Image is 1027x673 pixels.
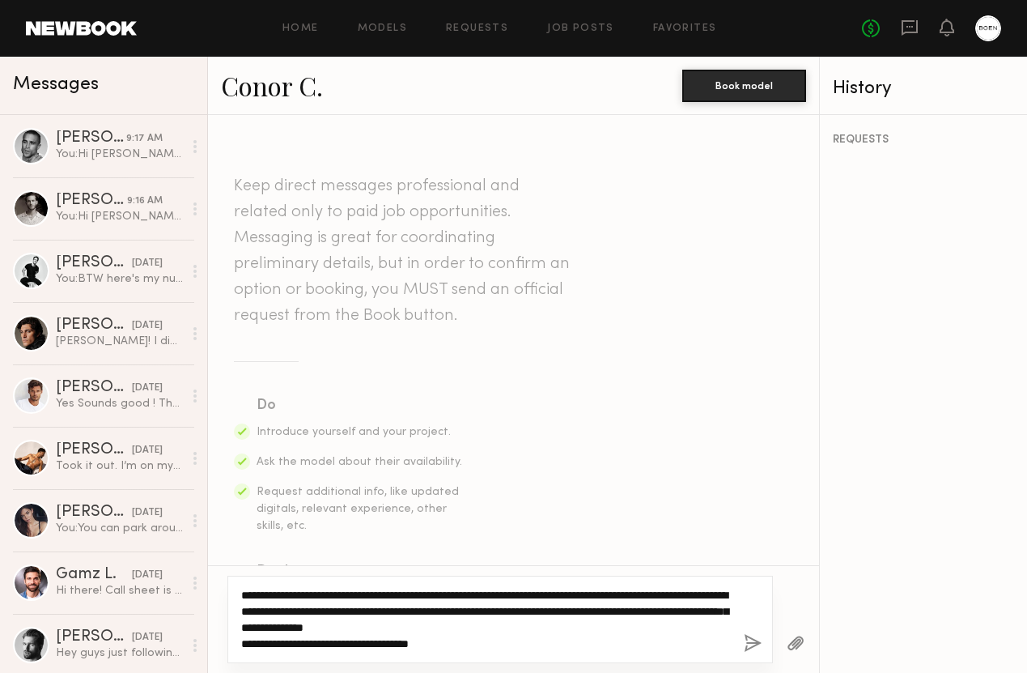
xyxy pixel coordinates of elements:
[446,23,508,34] a: Requests
[56,458,183,474] div: Took it out. I’m on my way there now
[257,394,464,417] div: Do
[56,629,132,645] div: [PERSON_NAME]
[132,568,163,583] div: [DATE]
[682,78,806,92] a: Book model
[257,560,464,583] div: Don’t
[56,147,183,162] div: You: Hi [PERSON_NAME]. My name is [PERSON_NAME] and I’m the co-founder and CEO of [PERSON_NAME], ...
[56,130,126,147] div: [PERSON_NAME]
[56,255,132,271] div: [PERSON_NAME]
[56,271,183,287] div: You: BTW here's my number so it's easier to communicate: [PHONE_NUMBER]
[257,427,451,437] span: Introduce yourself and your project.
[132,443,163,458] div: [DATE]
[132,630,163,645] div: [DATE]
[833,79,1014,98] div: History
[132,381,163,396] div: [DATE]
[127,194,163,209] div: 9:16 AM
[257,487,459,531] span: Request additional info, like updated digitals, relevant experience, other skills, etc.
[132,318,163,334] div: [DATE]
[682,70,806,102] button: Book model
[132,256,163,271] div: [DATE]
[56,521,183,536] div: You: You can park around the back of the restaurant. There are some white cones but I can come ou...
[56,317,132,334] div: [PERSON_NAME]
[234,173,574,329] header: Keep direct messages professional and related only to paid job opportunities. Messaging is great ...
[653,23,717,34] a: Favorites
[56,645,183,661] div: Hey guys just following up on this
[56,505,132,521] div: [PERSON_NAME]
[56,334,183,349] div: [PERSON_NAME]! I didn’t meet you [DATE] at a tennis court right? I met a guy named [PERSON_NAME] ...
[282,23,319,34] a: Home
[833,134,1014,146] div: REQUESTS
[56,380,132,396] div: [PERSON_NAME]
[56,583,183,598] div: Hi there! Call sheet is received, thank you! See you [DATE]!
[221,68,323,103] a: Conor C.
[56,209,183,224] div: You: Hi [PERSON_NAME]. My name is [PERSON_NAME] and I’m the co-founder and CEO of [PERSON_NAME], ...
[56,567,132,583] div: Gamz L.
[132,505,163,521] div: [DATE]
[547,23,614,34] a: Job Posts
[56,442,132,458] div: [PERSON_NAME]
[126,131,163,147] div: 9:17 AM
[358,23,407,34] a: Models
[13,75,99,94] span: Messages
[257,457,462,467] span: Ask the model about their availability.
[56,193,127,209] div: [PERSON_NAME]
[56,396,183,411] div: Yes Sounds good ! Thank you [PERSON_NAME]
